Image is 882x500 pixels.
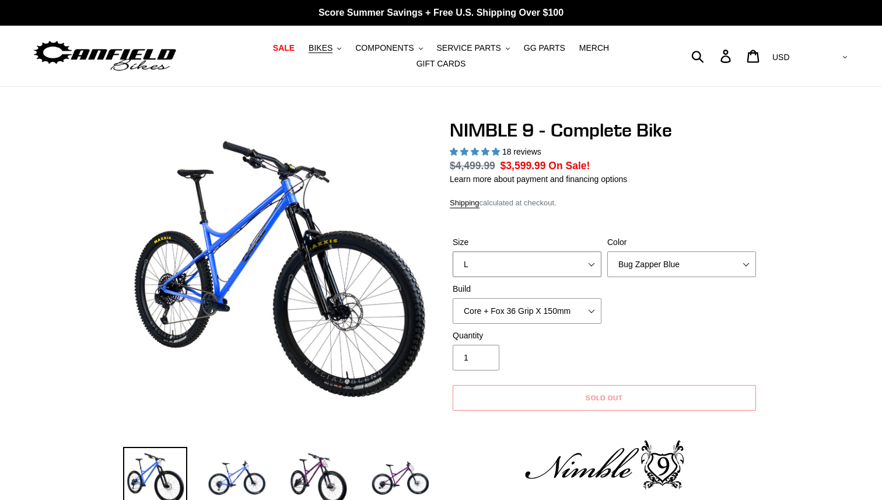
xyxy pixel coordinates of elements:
[411,56,472,72] a: GIFT CARDS
[349,40,428,56] button: COMPONENTS
[32,38,178,75] img: Canfield Bikes
[450,119,759,141] h1: NIMBLE 9 - Complete Bike
[518,40,571,56] a: GG PARTS
[273,43,295,53] span: SALE
[355,43,414,53] span: COMPONENTS
[453,385,756,411] button: Sold out
[450,198,480,208] a: Shipping
[450,174,627,184] a: Learn more about payment and financing options
[450,197,759,209] div: calculated at checkout.
[309,43,332,53] span: BIKES
[453,330,601,342] label: Quantity
[502,147,541,156] span: 18 reviews
[548,158,590,173] span: On Sale!
[586,393,623,402] span: Sold out
[303,40,347,56] button: BIKES
[450,147,502,156] span: 4.89 stars
[698,43,727,69] input: Search
[430,40,515,56] button: SERVICE PARTS
[579,43,609,53] span: MERCH
[607,236,756,249] label: Color
[501,160,546,172] span: $3,599.99
[573,40,615,56] a: MERCH
[267,40,300,56] a: SALE
[453,236,601,249] label: Size
[125,121,430,426] img: NIMBLE 9 - Complete Bike
[416,59,466,69] span: GIFT CARDS
[450,160,495,172] s: $4,499.99
[436,43,501,53] span: SERVICE PARTS
[524,43,565,53] span: GG PARTS
[453,283,601,295] label: Build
